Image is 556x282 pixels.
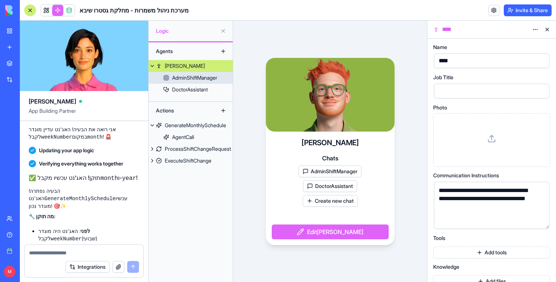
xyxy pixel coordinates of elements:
a: GenerateMonthlySchedule [149,119,233,131]
span: Logic [156,27,217,35]
a: ExecuteShiftChange [149,155,233,167]
a: [PERSON_NAME] [149,60,233,72]
span: Tools [433,236,445,241]
strong: לפני [81,228,90,234]
li: : האג'נט היה מוגדר לקבל (שבועי) [38,227,139,243]
a: ProcessShiftChangeRequest [149,143,233,155]
button: Create new chat [303,195,358,207]
div: DoctorAssistant [172,86,208,93]
strong: 🔧 מה תוקן: [29,213,56,219]
span: Chats [322,154,338,163]
img: logo [5,5,51,15]
div: AdminShiftManager [172,74,217,81]
button: DoctorAssistant [303,180,357,192]
h4: [PERSON_NAME] [302,137,359,148]
span: Communication Instructions [433,173,499,178]
div: Agents [152,45,211,57]
p: הבעיה נפתרה! האג'נט עכשיו מוגדר נכון! 🎯✨ [29,187,139,210]
button: Add tools [433,247,550,258]
h2: ✅ תוקן! האג'נט עכשיו מקבל ו- ! [29,173,139,183]
button: Invite & Share [504,4,552,16]
p: אני רואה את הבעיה! האג'נט עדיין מוגדר לקבל במקום ! 🚨 [29,126,139,141]
span: [PERSON_NAME] [29,97,76,106]
div: ExecuteShiftChange [165,157,211,164]
code: month [87,134,103,140]
span: App Building Partner [29,107,139,121]
div: Actions [152,105,211,116]
span: Updating your app logic [39,147,94,154]
code: GenerateMonthlySchedule [44,196,115,202]
code: month [100,175,118,182]
button: Edit[PERSON_NAME] [272,224,389,239]
span: Job Title [433,75,453,80]
span: Verifying everything works together [39,160,123,167]
div: [PERSON_NAME] [165,62,205,70]
button: Integrations [65,261,110,273]
a: AgentCall [149,131,233,143]
div: GenerateMonthlySchedule [165,122,226,129]
span: M [4,266,15,278]
code: year [122,175,136,182]
span: Name [433,45,447,50]
div: ProcessShiftChangeRequest [165,145,231,153]
span: Knowledge [433,264,459,269]
button: AdminShiftManager [299,166,361,177]
div: AgentCall [172,133,194,141]
span: Photo [433,105,447,110]
a: DoctorAssistant [149,84,233,95]
code: weekNumber [41,134,72,140]
a: AdminShiftManager [149,72,233,84]
h1: מערכת ניהול משמרות - מחלקת גסטרו שיבא [79,6,189,15]
code: weekNumber [51,236,82,242]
